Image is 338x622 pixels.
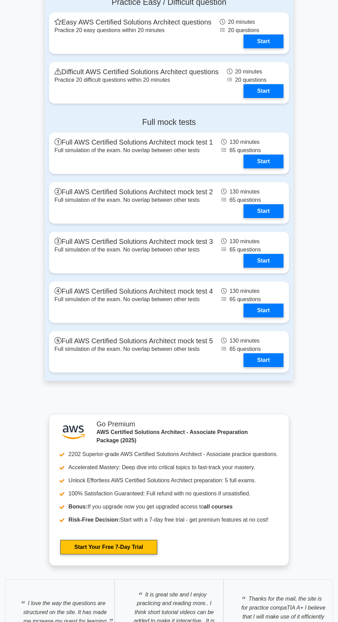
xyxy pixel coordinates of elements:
[243,254,284,268] a: Start
[60,540,157,554] a: Start Your Free 7-Day Trial
[243,155,284,168] a: Start
[243,204,284,218] a: Start
[49,117,289,127] h4: Full mock tests
[243,353,284,367] a: Start
[243,34,284,48] a: Start
[243,84,284,98] a: Start
[243,304,284,317] a: Start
